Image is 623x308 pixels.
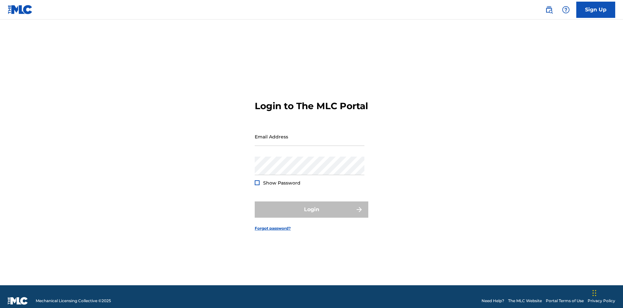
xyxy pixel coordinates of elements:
[255,225,291,231] a: Forgot password?
[591,277,623,308] iframe: Chat Widget
[36,298,111,304] span: Mechanical Licensing Collective © 2025
[559,3,572,16] div: Help
[576,2,615,18] a: Sign Up
[255,100,368,112] h3: Login to The MLC Portal
[588,298,615,304] a: Privacy Policy
[592,283,596,303] div: Drag
[263,180,300,186] span: Show Password
[562,6,570,14] img: help
[543,3,556,16] a: Public Search
[8,5,33,14] img: MLC Logo
[8,297,28,305] img: logo
[482,298,504,304] a: Need Help?
[545,6,553,14] img: search
[508,298,542,304] a: The MLC Website
[546,298,584,304] a: Portal Terms of Use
